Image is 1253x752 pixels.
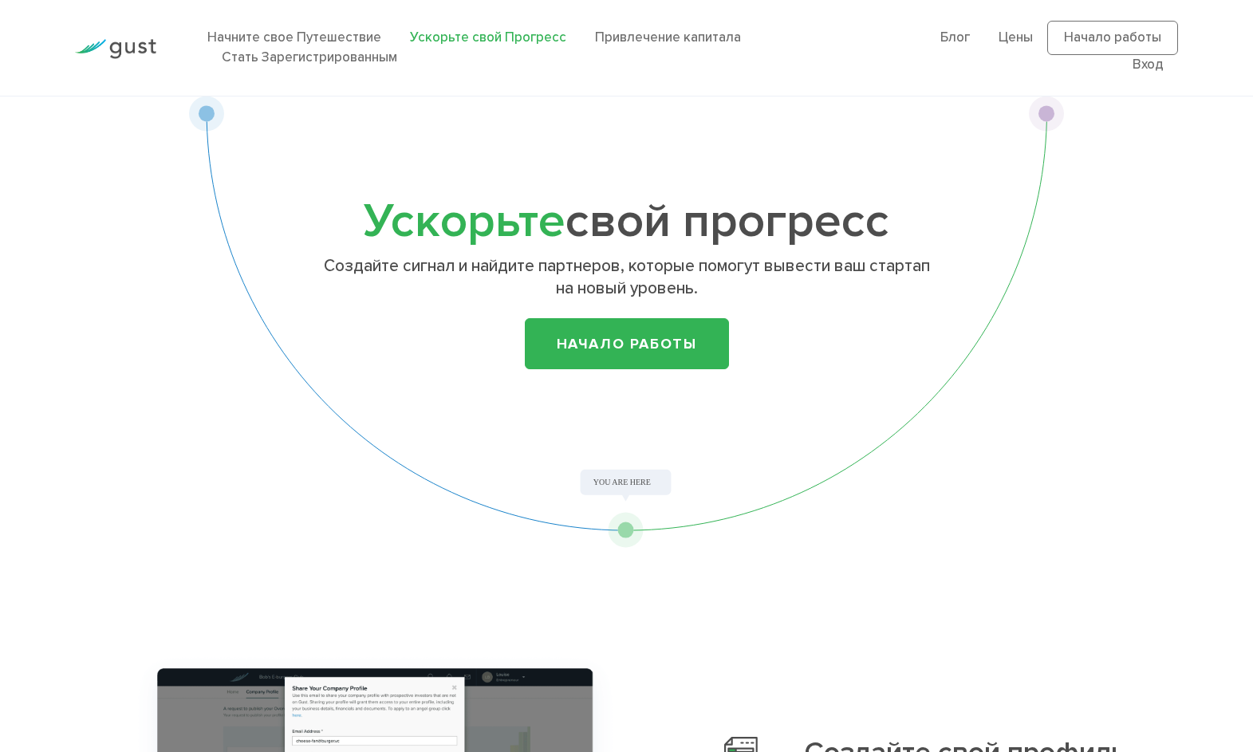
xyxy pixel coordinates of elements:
a: Начало работы [1047,21,1178,56]
ya-tr-span: свой прогресс [565,193,889,250]
a: Ускорьте свой Прогресс [410,30,566,45]
a: Блог [940,30,970,45]
a: Начало работы [525,318,729,369]
img: Логотип Gust [75,39,156,59]
ya-tr-span: Начало работы [557,336,697,352]
ya-tr-span: Начало работы [1064,30,1161,45]
ya-tr-span: Ускорьте [364,193,565,250]
a: Вход [1133,57,1164,73]
a: Цены [999,30,1033,45]
a: Привлечение капитала [595,30,741,45]
a: Стать Зарегистрированным [222,49,397,65]
a: Начните свое Путешествие [207,30,381,45]
ya-tr-span: Создайте сигнал и найдите партнеров, которые помогут вывести ваш стартап на новый уровень. [324,256,930,298]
